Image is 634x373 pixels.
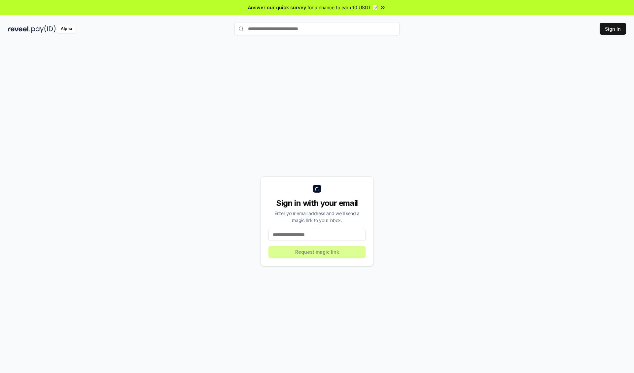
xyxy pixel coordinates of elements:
img: logo_small [313,185,321,193]
img: reveel_dark [8,25,30,33]
div: Sign in with your email [268,198,366,208]
span: Answer our quick survey [248,4,306,11]
button: Sign In [600,23,626,35]
div: Enter your email address and we’ll send a magic link to your inbox. [268,210,366,224]
div: Alpha [57,25,76,33]
span: for a chance to earn 10 USDT 📝 [307,4,378,11]
img: pay_id [31,25,56,33]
